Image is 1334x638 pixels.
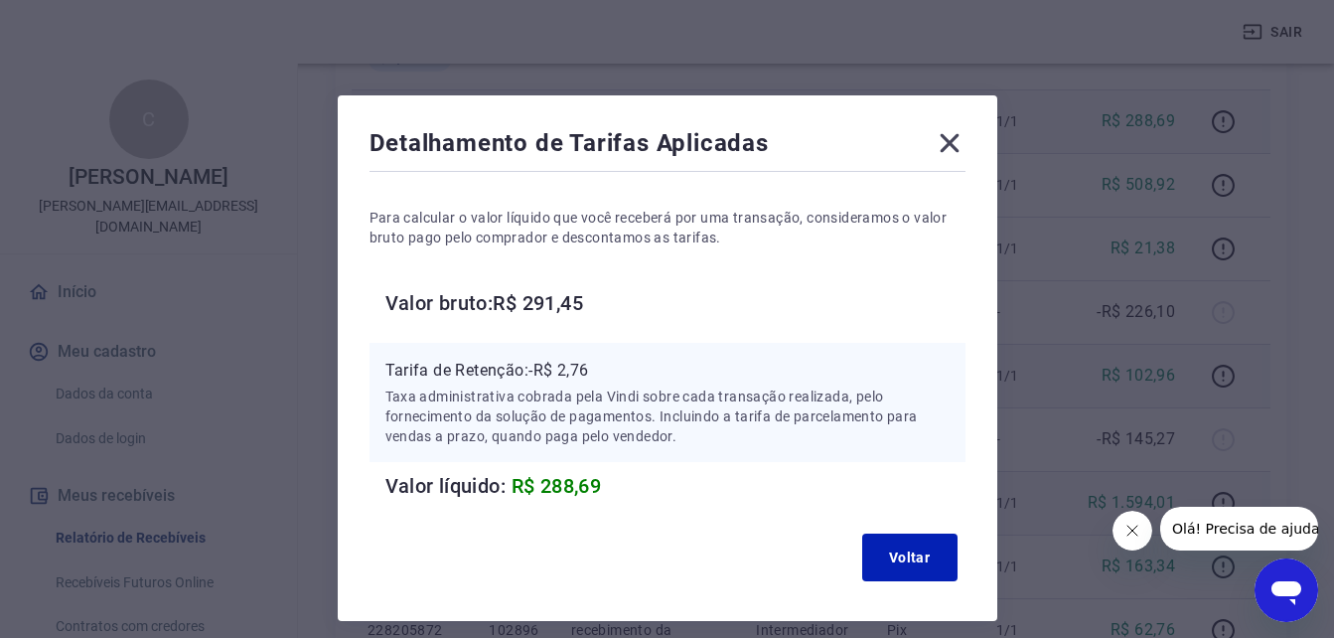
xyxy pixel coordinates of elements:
[512,474,602,498] span: R$ 288,69
[385,287,965,319] h6: Valor bruto: R$ 291,45
[1255,558,1318,622] iframe: Botão para abrir a janela de mensagens
[1112,511,1152,551] iframe: Fechar mensagem
[385,470,965,502] h6: Valor líquido:
[12,14,167,30] span: Olá! Precisa de ajuda?
[862,534,958,581] button: Voltar
[370,208,965,247] p: Para calcular o valor líquido que você receberá por uma transação, consideramos o valor bruto pag...
[370,127,965,167] div: Detalhamento de Tarifas Aplicadas
[385,387,950,446] p: Taxa administrativa cobrada pela Vindi sobre cada transação realizada, pelo fornecimento da soluç...
[385,359,950,383] p: Tarifa de Retenção: -R$ 2,76
[1160,507,1318,551] iframe: Mensagem da empresa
